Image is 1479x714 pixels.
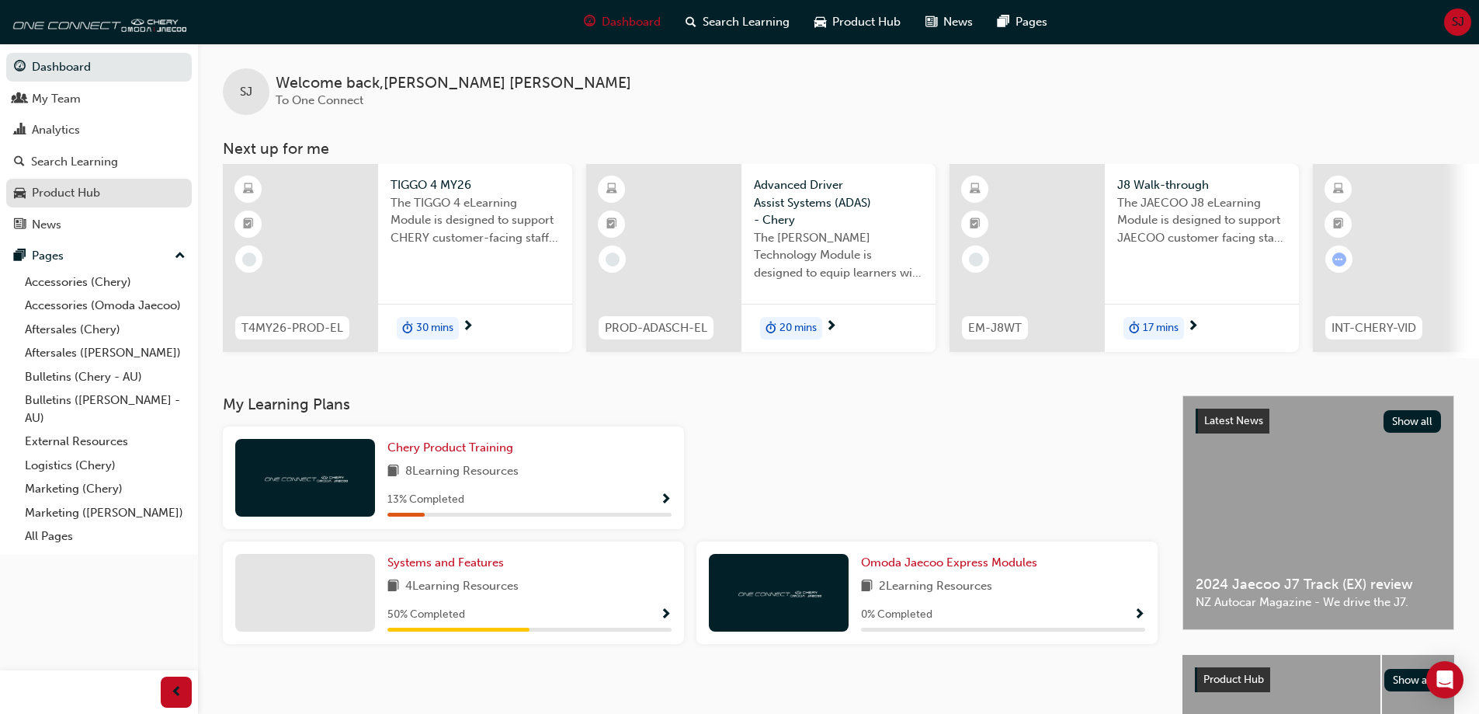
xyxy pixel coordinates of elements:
[391,176,560,194] span: TIGGO 4 MY26
[402,319,413,339] span: duration-icon
[462,320,474,334] span: next-icon
[825,320,837,334] span: next-icon
[736,585,821,600] img: oneconnect
[660,490,672,510] button: Show Progress
[242,253,256,266] span: learningRecordVerb_NONE-icon
[387,462,399,482] span: book-icon
[19,318,192,342] a: Aftersales (Chery)
[416,319,453,337] span: 30 mins
[1129,319,1140,339] span: duration-icon
[1117,194,1286,247] span: The JAECOO J8 eLearning Module is designed to support JAECOO customer facing staff with the produ...
[1333,179,1344,200] span: learningResourceType_ELEARNING-icon
[262,470,348,485] img: oneconnect
[19,477,192,501] a: Marketing (Chery)
[913,6,985,38] a: news-iconNews
[1182,395,1454,630] a: Latest NewsShow all2024 Jaecoo J7 Track (EX) reviewNZ Autocar Magazine - We drive the J7.
[606,253,620,266] span: learningRecordVerb_NONE-icon
[19,294,192,318] a: Accessories (Omoda Jaecoo)
[998,12,1009,32] span: pages-icon
[32,184,100,202] div: Product Hub
[879,577,992,597] span: 2 Learning Resources
[969,253,983,266] span: learningRecordVerb_NONE-icon
[1384,669,1443,691] button: Show all
[391,194,560,247] span: The TIGGO 4 eLearning Module is designed to support CHERY customer-facing staff with the product ...
[19,454,192,478] a: Logistics (Chery)
[175,246,186,266] span: up-icon
[1333,214,1344,235] span: booktick-icon
[814,12,826,32] span: car-icon
[925,12,937,32] span: news-icon
[1187,320,1199,334] span: next-icon
[387,606,465,624] span: 50 % Completed
[584,12,595,32] span: guage-icon
[19,341,192,365] a: Aftersales ([PERSON_NAME])
[1196,409,1441,434] a: Latest NewsShow all
[1134,605,1145,625] button: Show Progress
[19,501,192,525] a: Marketing ([PERSON_NAME])
[32,90,81,108] div: My Team
[6,148,192,176] a: Search Learning
[405,577,519,597] span: 4 Learning Resources
[686,12,696,32] span: search-icon
[32,121,80,139] div: Analytics
[586,164,936,352] a: PROD-ADASCH-ELAdvanced Driver Assist Systems (ADAS) - CheryThe [PERSON_NAME] Technology Module is...
[606,214,617,235] span: booktick-icon
[950,164,1299,352] a: EM-J8WTJ8 Walk-throughThe JAECOO J8 eLearning Module is designed to support JAECOO customer facin...
[861,606,932,624] span: 0 % Completed
[660,605,672,625] button: Show Progress
[276,93,363,107] span: To One Connect
[8,6,186,37] img: oneconnect
[861,556,1037,569] span: Omoda Jaecoo Express Modules
[1332,253,1346,266] span: learningRecordVerb_ATTEMPT-icon
[754,229,923,282] span: The [PERSON_NAME] Technology Module is designed to equip learners with essential knowledge about ...
[6,53,192,82] a: Dashboard
[943,13,973,31] span: News
[240,83,252,101] span: SJ
[1331,319,1416,337] span: INT-CHERY-VID
[832,13,901,31] span: Product Hub
[1426,661,1463,698] div: Open Intercom Messenger
[14,155,25,169] span: search-icon
[605,319,707,337] span: PROD-ADASCH-EL
[1196,576,1441,594] span: 2024 Jaecoo J7 Track (EX) review
[6,242,192,270] button: Pages
[673,6,802,38] a: search-iconSearch Learning
[1444,9,1471,36] button: SJ
[19,270,192,294] a: Accessories (Chery)
[1384,410,1442,433] button: Show all
[387,441,513,455] span: Chery Product Training
[405,462,519,482] span: 8 Learning Resources
[861,577,873,597] span: book-icon
[19,430,192,454] a: External Resources
[1117,176,1286,194] span: J8 Walk-through
[1204,414,1263,427] span: Latest News
[14,218,26,232] span: news-icon
[1134,608,1145,622] span: Show Progress
[985,6,1060,38] a: pages-iconPages
[387,556,504,569] span: Systems and Features
[387,554,510,572] a: Systems and Features
[754,176,923,229] span: Advanced Driver Assist Systems (ADAS) - Chery
[31,153,118,171] div: Search Learning
[6,85,192,113] a: My Team
[6,179,192,207] a: Product Hub
[602,13,661,31] span: Dashboard
[861,554,1043,572] a: Omoda Jaecoo Express Modules
[243,179,254,200] span: learningResourceType_ELEARNING-icon
[606,179,617,200] span: learningResourceType_ELEARNING-icon
[6,211,192,239] a: News
[19,388,192,430] a: Bulletins ([PERSON_NAME] - AU)
[198,140,1479,158] h3: Next up for me
[6,116,192,145] a: Analytics
[241,319,343,337] span: T4MY26-PROD-EL
[14,249,26,263] span: pages-icon
[14,61,26,75] span: guage-icon
[571,6,673,38] a: guage-iconDashboard
[223,164,572,352] a: T4MY26-PROD-ELTIGGO 4 MY26The TIGGO 4 eLearning Module is designed to support CHERY customer-faci...
[387,491,464,509] span: 13 % Completed
[660,608,672,622] span: Show Progress
[276,75,631,92] span: Welcome back , [PERSON_NAME] [PERSON_NAME]
[243,214,254,235] span: booktick-icon
[703,13,790,31] span: Search Learning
